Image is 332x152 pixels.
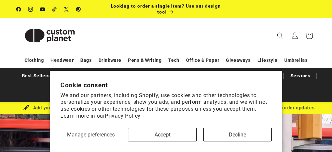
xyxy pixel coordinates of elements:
[67,132,115,138] span: Manage preferences
[19,70,53,82] a: Best Sellers
[128,128,196,141] button: Accept
[111,3,221,15] span: Looking to order a single item? Use our design tool
[168,55,179,66] a: Tech
[23,105,29,111] img: Brush Icon
[3,104,85,112] div: Add your logo
[60,128,121,141] button: Manage preferences
[25,55,44,66] a: Clothing
[153,70,186,82] a: Design Tool
[193,70,280,82] a: [PERSON_NAME] / [PERSON_NAME]
[273,28,288,43] summary: Search
[14,18,86,53] a: Custom Planet
[80,55,92,66] a: Bags
[60,92,272,120] p: We and our partners, including Shopify, use cookies and other technologies to personalize your ex...
[128,55,162,66] a: Pens & Writing
[60,81,272,89] h2: Cookie consent
[203,128,272,141] button: Decline
[299,120,332,152] iframe: Chat Widget
[105,113,140,119] a: Privacy Policy
[50,55,74,66] a: Headwear
[60,70,95,82] a: Eco Friendly
[226,55,250,66] a: Giveaways
[186,55,219,66] a: Office & Paper
[247,104,329,112] div: Live order updates
[101,70,146,82] a: Express Delivery
[287,70,314,82] a: Services
[17,21,83,51] img: Custom Planet
[284,55,307,66] a: Umbrellas
[257,55,278,66] a: Lifestyle
[99,55,121,66] a: Drinkware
